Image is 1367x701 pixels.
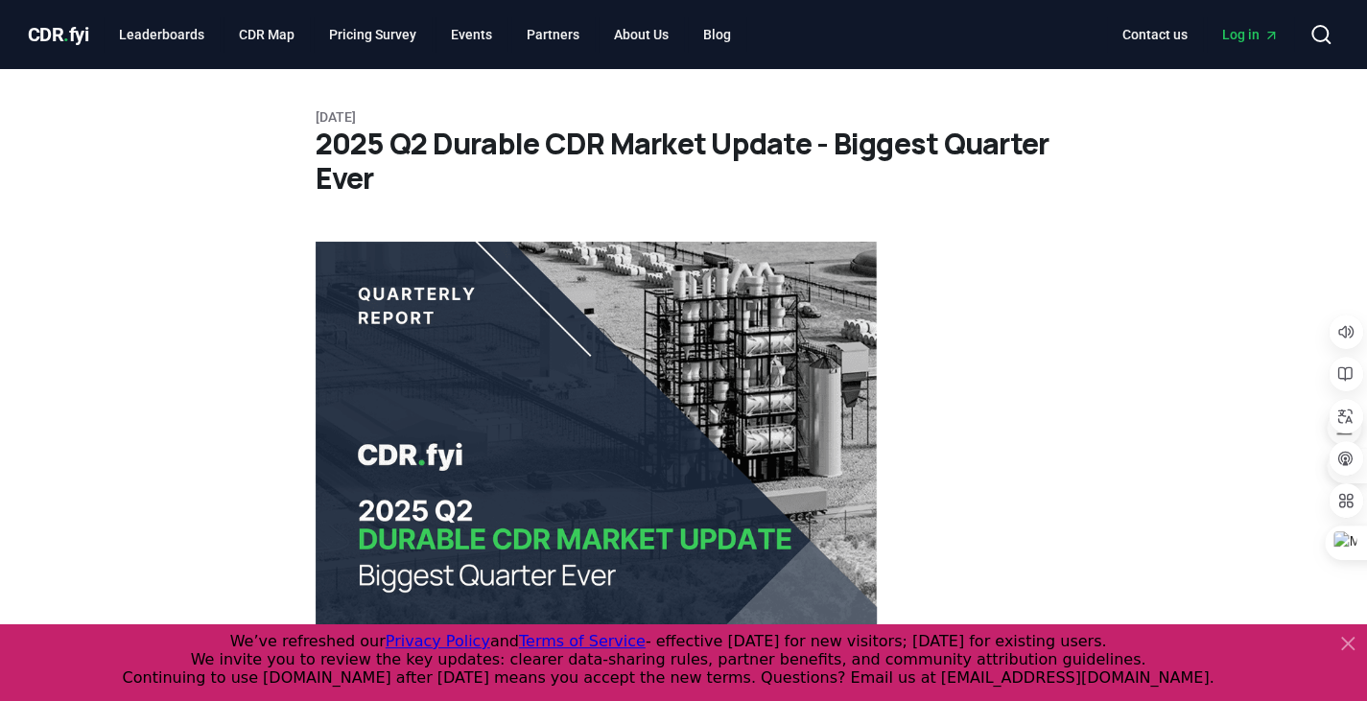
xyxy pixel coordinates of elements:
[316,107,1052,127] p: [DATE]
[316,242,877,663] img: blog post image
[224,17,310,52] a: CDR Map
[1107,17,1294,52] nav: Main
[28,23,89,46] span: CDR fyi
[1107,17,1203,52] a: Contact us
[688,17,746,52] a: Blog
[436,17,507,52] a: Events
[511,17,595,52] a: Partners
[104,17,220,52] a: Leaderboards
[63,23,69,46] span: .
[314,17,432,52] a: Pricing Survey
[28,21,89,48] a: CDR.fyi
[316,127,1052,196] h1: 2025 Q2 Durable CDR Market Update - Biggest Quarter Ever
[1222,25,1279,44] span: Log in
[104,17,746,52] nav: Main
[1207,17,1294,52] a: Log in
[599,17,684,52] a: About Us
